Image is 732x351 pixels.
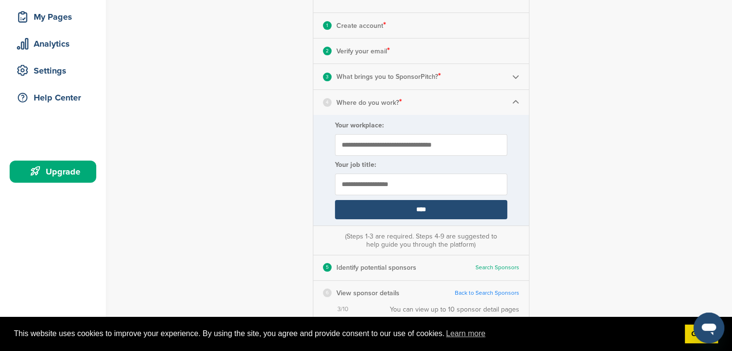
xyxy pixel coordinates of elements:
label: Your workplace: [335,121,507,129]
div: 4 [323,98,332,107]
div: 5 [323,263,332,272]
div: Analytics [14,35,96,52]
p: What brings you to SponsorPitch? [336,70,441,83]
div: (Steps 1-3 are required. Steps 4-9 are suggested to help guide you through the platform) [342,232,499,249]
p: Create account [336,19,386,32]
div: Settings [14,62,96,79]
div: 6 [323,288,332,297]
p: Where do you work? [336,96,402,109]
a: Upgrade [10,161,96,183]
img: Checklist arrow 1 [512,99,519,106]
a: learn more about cookies [445,326,487,341]
label: Your job title: [335,161,507,169]
p: Verify your email [336,45,390,57]
iframe: Button to launch messaging window [693,313,724,343]
span: 3/10 [337,305,348,313]
a: My Pages [10,6,96,28]
p: Identify potential sponsors [336,262,416,274]
a: Analytics [10,33,96,55]
a: Back to Search Sponsors [455,289,519,297]
div: 1 [323,21,332,30]
a: dismiss cookie message [685,325,718,344]
a: Help Center [10,87,96,109]
div: Help Center [14,89,96,106]
img: Checklist arrow 2 [512,73,519,80]
div: You can view up to 10 sponsor detail pages [390,305,519,313]
p: View sponsor details [336,287,399,299]
div: 3 [323,73,332,81]
div: 2 [323,47,332,55]
a: Settings [10,60,96,82]
div: Upgrade [14,163,96,180]
div: My Pages [14,8,96,25]
a: Search Sponsors [475,264,519,271]
span: This website uses cookies to improve your experience. By using the site, you agree and provide co... [14,326,677,341]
